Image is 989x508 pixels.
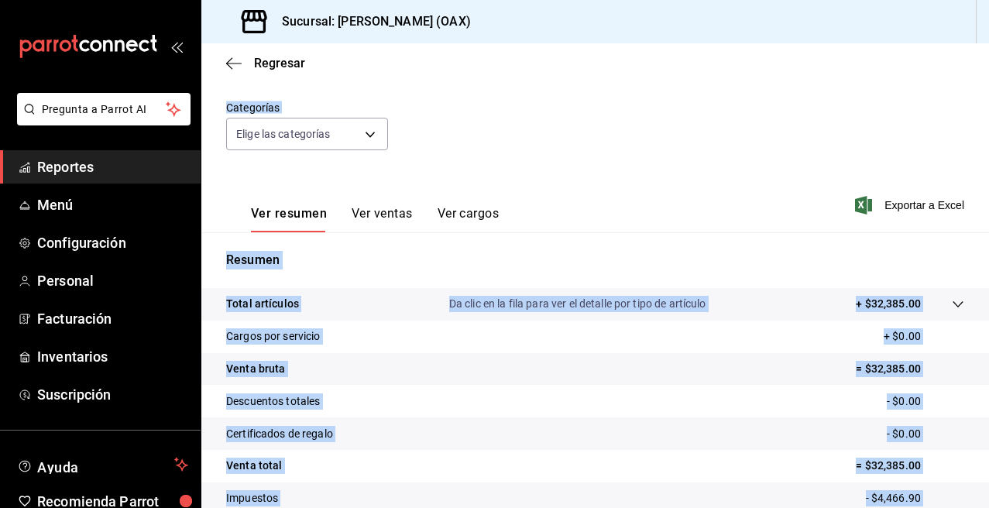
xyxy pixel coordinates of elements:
[11,112,191,129] a: Pregunta a Parrot AI
[226,296,299,312] p: Total artículos
[37,308,188,329] span: Facturación
[251,206,499,232] div: navigation tabs
[37,232,188,253] span: Configuración
[37,270,188,291] span: Personal
[37,156,188,177] span: Reportes
[251,206,327,232] button: Ver resumen
[887,426,964,442] p: - $0.00
[270,12,471,31] h3: Sucursal: [PERSON_NAME] (OAX)
[226,102,388,113] label: Categorías
[856,296,921,312] p: + $32,385.00
[887,393,964,410] p: - $0.00
[254,56,305,70] span: Regresar
[170,40,183,53] button: open_drawer_menu
[866,490,964,506] p: - $4,466.90
[236,126,331,142] span: Elige las categorías
[449,296,706,312] p: Da clic en la fila para ver el detalle por tipo de artículo
[856,361,964,377] p: = $32,385.00
[226,328,321,345] p: Cargos por servicio
[226,426,333,442] p: Certificados de regalo
[884,328,964,345] p: + $0.00
[226,393,320,410] p: Descuentos totales
[226,361,285,377] p: Venta bruta
[438,206,500,232] button: Ver cargos
[37,384,188,405] span: Suscripción
[226,56,305,70] button: Regresar
[856,458,964,474] p: = $32,385.00
[858,196,964,215] button: Exportar a Excel
[42,101,167,118] span: Pregunta a Parrot AI
[37,346,188,367] span: Inventarios
[37,455,168,474] span: Ayuda
[226,251,964,269] p: Resumen
[226,458,282,474] p: Venta total
[17,93,191,125] button: Pregunta a Parrot AI
[352,206,413,232] button: Ver ventas
[37,194,188,215] span: Menú
[226,490,278,506] p: Impuestos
